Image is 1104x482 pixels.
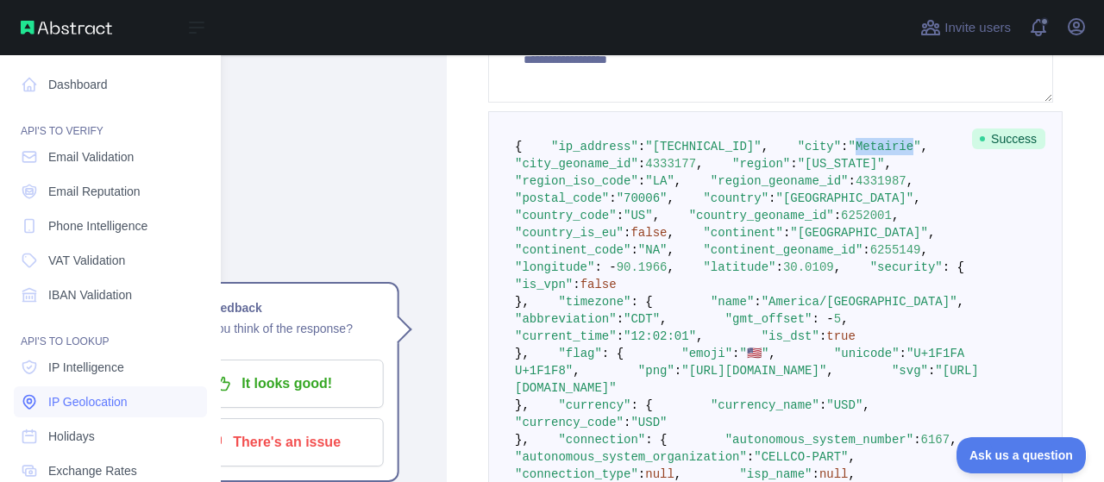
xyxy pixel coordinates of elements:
[660,312,667,326] span: ,
[696,157,703,171] span: ,
[689,209,834,222] span: "country_geoname_id"
[515,312,617,326] span: "abbreviation"
[681,347,732,360] span: "emoji"
[617,329,624,343] span: :
[848,450,855,464] span: ,
[14,141,207,172] a: Email Validation
[921,140,928,153] span: ,
[14,103,207,138] div: API'S TO VERIFY
[580,278,617,291] span: false
[819,329,826,343] span: :
[681,364,826,378] span: "[URL][DOMAIN_NAME]"
[645,174,674,188] span: "LA"
[594,260,616,274] span: : -
[645,157,696,171] span: 4333177
[950,433,957,447] span: ,
[14,210,207,241] a: Phone Intelligence
[972,128,1045,149] span: Success
[841,312,848,326] span: ,
[674,364,681,378] span: :
[48,148,134,166] span: Email Validation
[862,398,869,412] span: ,
[551,140,638,153] span: "ip_address"
[515,450,747,464] span: "autonomous_system_organization"
[812,467,819,481] span: :
[573,364,580,378] span: ,
[630,226,667,240] span: false
[515,416,624,429] span: "currency_code"
[515,295,530,309] span: },
[653,209,660,222] span: ,
[515,157,638,171] span: "city_geoname_id"
[14,279,207,310] a: IBAN Validation
[819,467,849,481] span: null
[841,140,848,153] span: :
[798,140,841,153] span: "city"
[667,191,674,205] span: ,
[48,286,132,304] span: IBAN Validation
[790,226,928,240] span: "[GEOGRAPHIC_DATA]"
[624,416,630,429] span: :
[885,157,892,171] span: ,
[573,278,580,291] span: :
[515,191,609,205] span: "postal_code"
[630,243,637,257] span: :
[515,467,638,481] span: "connection_type"
[841,209,892,222] span: 6252001
[624,226,630,240] span: :
[754,295,761,309] span: :
[768,347,775,360] span: ,
[48,217,147,235] span: Phone Intelligence
[747,450,754,464] span: :
[48,462,137,479] span: Exchange Rates
[638,140,645,153] span: :
[602,347,624,360] span: : {
[790,157,797,171] span: :
[645,467,674,481] span: null
[617,312,624,326] span: :
[696,329,703,343] span: ,
[834,347,900,360] span: "unicode"
[14,176,207,207] a: Email Reputation
[630,416,667,429] span: "USD"
[674,174,681,188] span: ,
[849,174,856,188] span: :
[762,140,768,153] span: ,
[711,398,819,412] span: "currency_name"
[48,393,128,410] span: IP Geolocation
[732,347,739,360] span: :
[667,226,674,240] span: ,
[638,174,645,188] span: :
[617,209,624,222] span: :
[783,226,790,240] span: :
[624,209,653,222] span: "US"
[928,226,935,240] span: ,
[732,157,790,171] span: "region"
[856,174,906,188] span: 4331987
[638,157,645,171] span: :
[711,174,849,188] span: "region_geoname_id"
[617,191,668,205] span: "70006"
[515,226,624,240] span: "country_is_eu"
[783,260,834,274] span: 30.0109
[667,260,674,274] span: ,
[515,243,630,257] span: "continent_code"
[638,467,645,481] span: :
[515,433,530,447] span: },
[826,329,856,343] span: true
[703,226,782,240] span: "continent"
[515,174,638,188] span: "region_iso_code"
[906,174,913,188] span: ,
[768,191,775,205] span: :
[913,191,920,205] span: ,
[645,140,761,153] span: "[TECHNICAL_ID]"
[849,140,921,153] span: "Metairie"
[944,18,1011,38] span: Invite users
[862,243,869,257] span: :
[957,295,964,309] span: ,
[725,433,913,447] span: "autonomous_system_number"
[645,433,667,447] span: : {
[892,364,928,378] span: "svg"
[515,140,522,153] span: {
[515,329,617,343] span: "current_time"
